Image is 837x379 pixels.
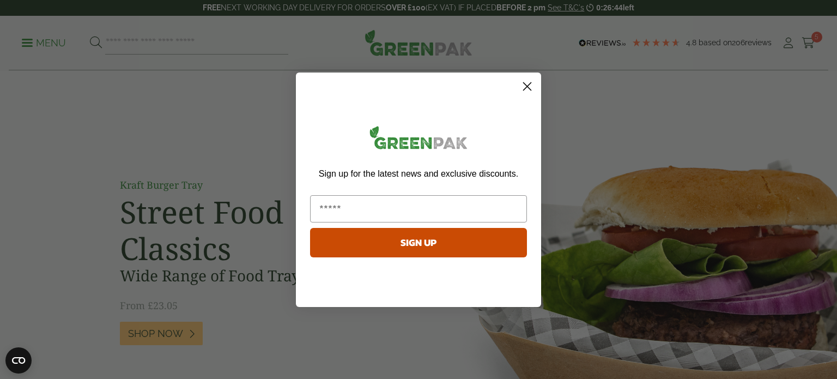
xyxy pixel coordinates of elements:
input: Email [310,195,527,222]
button: Close dialog [518,77,537,96]
button: SIGN UP [310,228,527,257]
button: Open CMP widget [5,347,32,374]
span: Sign up for the latest news and exclusive discounts. [319,169,518,178]
img: greenpak_logo [310,122,527,158]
